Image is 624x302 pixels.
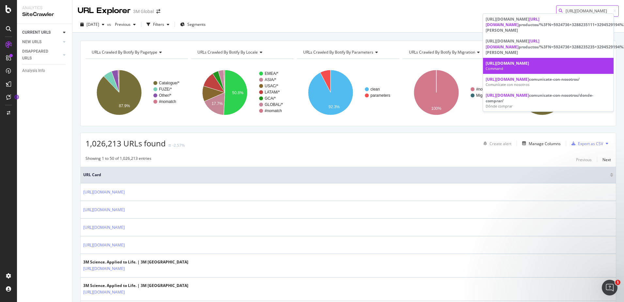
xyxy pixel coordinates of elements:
span: URLs Crawled By Botify By parameters [303,49,373,55]
div: 3M Global [133,8,154,15]
span: vs [107,22,112,27]
a: [URL][DOMAIN_NAME][URL][DOMAIN_NAME]productos/%3FN=5924736+3288235111+3294529194%26preselect=3293... [483,14,614,36]
input: Find a URL [556,5,619,17]
div: comunicate-con-nosotros/ [486,76,611,82]
a: [URL][DOMAIN_NAME] [83,242,125,248]
span: URLs Crawled By Botify By pagetype [92,49,157,55]
span: URLs Crawled By Botify By locale [197,49,258,55]
iframe: Intercom live chat [602,280,617,295]
div: Export as CSV [578,141,603,146]
span: [URL][DOMAIN_NAME] [486,60,529,66]
text: parameters [370,93,390,98]
span: [URL][DOMAIN_NAME] [486,76,529,82]
div: Next [602,157,611,162]
a: [URL][DOMAIN_NAME]comunicate-con-nosotros/donde-comprar/Dónde comprar [483,90,614,111]
div: SiteCrawler [22,11,67,18]
div: Dónde comprar [486,104,611,109]
svg: A chart. [86,64,187,121]
text: Migration [476,93,492,98]
span: [URL][DOMAIN_NAME] [486,38,539,49]
a: [URL][DOMAIN_NAME] [83,207,125,213]
a: DISAPPEARED URLS [22,48,61,62]
svg: A chart. [297,64,398,121]
div: Command [486,66,611,71]
text: 50.8% [232,91,243,95]
span: [URL][DOMAIN_NAME] [486,92,529,98]
a: NEW URLS [22,39,61,45]
span: Previous [112,22,131,27]
a: [URL][DOMAIN_NAME]comunicate-con-nosotros/Comunícate con nosotros [483,74,614,90]
text: LATAM/* [265,90,280,94]
button: Next [602,156,611,163]
text: 92.3% [329,105,340,109]
text: EMEA/* [265,71,278,76]
a: CURRENT URLS [22,29,61,36]
div: Manage Columns [529,141,561,146]
a: [URL][DOMAIN_NAME] [83,189,125,195]
text: #nomatch [476,87,493,92]
a: [URL][DOMAIN_NAME]Command [483,58,614,74]
span: [URL][DOMAIN_NAME] [486,16,539,27]
h4: URLs Crawled By Botify By migration [408,47,499,58]
button: [DATE] [78,19,107,30]
span: 1 [615,280,620,285]
a: [URL][DOMAIN_NAME] [83,224,125,231]
a: [URL][DOMAIN_NAME] [83,265,125,272]
div: Create alert [490,141,511,146]
text: Catalogue/* [159,81,179,85]
div: A chart. [508,64,610,121]
h4: URLs Crawled By Botify By pagetype [90,47,182,58]
text: GLOBAL/* [265,102,283,107]
div: Tooltip anchor [14,94,20,100]
span: Segments [187,22,206,27]
button: Previous [576,156,592,163]
span: URL Card [83,172,608,178]
span: 2025 Aug. 17th [86,22,99,27]
div: URL Explorer [78,5,131,16]
div: Analytics [22,5,67,11]
div: DISAPPEARED URLS [22,48,55,62]
svg: A chart. [403,64,504,121]
text: #nomatch [159,99,176,104]
text: GCA/* [265,96,276,101]
div: Filters [153,22,164,27]
h4: URLs Crawled By Botify By locale [196,47,288,58]
button: Create alert [481,138,511,149]
span: 1,026,213 URLs found [86,138,166,149]
div: arrow-right-arrow-left [156,9,160,14]
div: Previous [576,157,592,162]
div: Analysis Info [22,67,45,74]
svg: A chart. [191,64,293,121]
a: [URL][DOMAIN_NAME][URL][DOMAIN_NAME]productos/%3FN=5924736+3288235235+3294529194%26preselect=3293... [483,36,614,58]
img: Equal [168,144,171,146]
a: [URL][DOMAIN_NAME] [83,289,125,295]
text: clean [370,87,380,92]
div: [URL][DOMAIN_NAME] productos/%3FN=5924736+3288235235+3294529194%26preselect=3293786499%26rt=[PERS... [486,38,611,55]
div: 3M Science. Applied to Life. | 3M [GEOGRAPHIC_DATA] [83,259,188,265]
button: Manage Columns [520,140,561,147]
div: CURRENT URLS [22,29,51,36]
text: Other/* [159,93,171,98]
div: 3M Science. Applied to Life. | 3M [GEOGRAPHIC_DATA] [83,283,188,289]
button: Export as CSV [569,138,603,149]
div: -2.57% [172,143,185,148]
text: 17.7% [211,101,223,106]
text: ASIA/* [265,77,276,82]
text: 87.9% [119,104,130,108]
button: Previous [112,19,138,30]
a: Analysis Info [22,67,68,74]
text: FUZE/* [159,87,172,92]
span: URLs Crawled By Botify By migration [409,49,475,55]
button: Filters [144,19,172,30]
text: 100% [431,106,442,111]
button: Segments [178,19,208,30]
div: comunicate-con-nosotros/donde-comprar/ [486,92,611,104]
div: Comunícate con nosotros [486,82,611,87]
text: USAC/* [265,84,278,88]
div: [URL][DOMAIN_NAME] productos/%3FN=5924736+3288235111+3294529194%26preselect=3293786499%26rt=[PERS... [486,16,611,33]
h4: URLs Crawled By Botify By parameters [302,47,394,58]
